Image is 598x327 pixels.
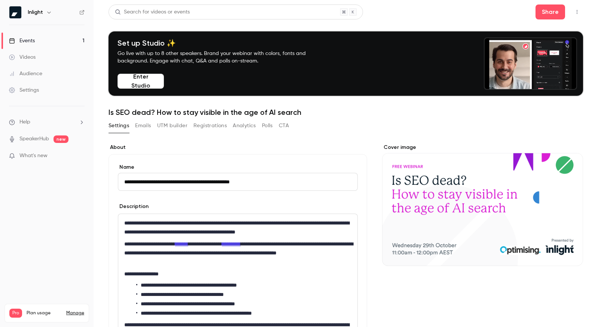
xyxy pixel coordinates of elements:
label: About [109,144,367,151]
button: Enter Studio [118,74,164,89]
button: UTM builder [157,120,187,132]
p: Go live with up to 8 other speakers. Brand your webinar with colors, fonts and background. Engage... [118,50,323,65]
span: Help [19,118,30,126]
section: Cover image [382,144,583,266]
button: Settings [109,120,129,132]
span: What's new [19,152,48,160]
button: Emails [135,120,151,132]
label: Cover image [382,144,583,151]
button: Analytics [233,120,256,132]
a: SpeakerHub [19,135,49,143]
h4: Set up Studio ✨ [118,39,323,48]
label: Description [118,203,149,210]
span: Plan usage [27,310,62,316]
button: Polls [262,120,273,132]
button: CTA [279,120,289,132]
li: help-dropdown-opener [9,118,85,126]
div: Search for videos or events [115,8,190,16]
button: Registrations [193,120,227,132]
a: Manage [66,310,84,316]
span: Pro [9,309,22,318]
span: new [54,135,68,143]
div: Audience [9,70,42,77]
h6: Inlight [28,9,43,16]
h1: Is SEO dead? How to stay visible in the age of AI search [109,108,583,117]
img: Inlight [9,6,21,18]
div: Settings [9,86,39,94]
label: Name [118,163,358,171]
button: Share [536,4,565,19]
div: Events [9,37,35,45]
div: Videos [9,54,36,61]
